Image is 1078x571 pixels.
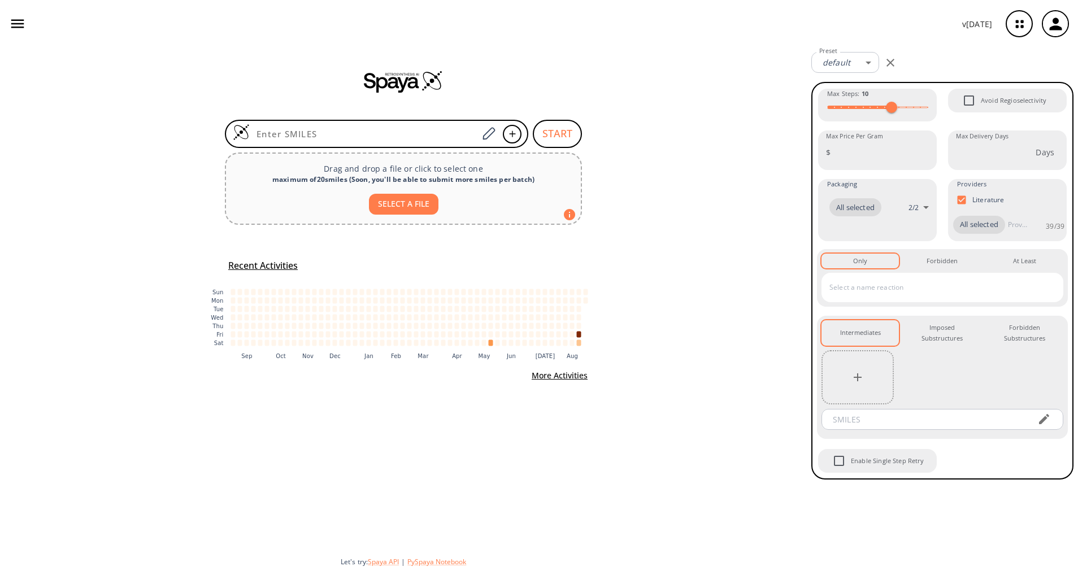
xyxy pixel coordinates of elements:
button: PySpaya Notebook [407,557,466,566]
div: Let's try: [341,557,802,566]
button: Intermediates [821,320,899,346]
button: More Activities [527,365,592,386]
text: Thu [212,323,223,329]
label: Max Price Per Gram [826,132,883,141]
label: Max Delivery Days [956,132,1009,141]
g: y-axis tick label [211,289,223,346]
div: Intermediates [840,328,881,338]
p: Literature [972,195,1005,204]
img: Spaya logo [364,70,443,93]
p: $ [826,146,831,158]
text: Jun [506,352,516,359]
input: Enter SMILES [250,128,478,140]
text: Sat [214,340,224,346]
text: Sep [241,352,252,359]
text: Dec [329,352,341,359]
img: Logo Spaya [233,124,250,141]
text: Mar [418,352,429,359]
span: All selected [829,202,881,213]
span: Avoid Regioselectivity [957,89,981,112]
span: Max Steps : [827,89,868,99]
span: Packaging [827,179,857,189]
text: Wed [211,315,223,321]
div: Imposed Substructures [912,322,972,343]
div: Only [853,256,867,266]
span: Avoid Regioselectivity [981,95,1046,106]
button: Forbidden [903,254,981,268]
text: Feb [391,352,401,359]
p: 2 / 2 [909,203,919,212]
span: | [399,557,407,566]
input: SMILES [825,409,1028,430]
text: Apr [452,352,462,359]
text: May [478,352,490,359]
text: Fri [216,332,223,338]
div: maximum of 20 smiles ( Soon, you'll be able to submit more smiles per batch ) [235,175,572,185]
button: SELECT A FILE [369,194,438,215]
p: 39 / 39 [1046,221,1064,231]
label: Preset [819,47,837,55]
h5: Recent Activities [228,260,298,272]
button: Only [821,254,899,268]
p: v [DATE] [962,18,992,30]
button: At Least [986,254,1063,268]
em: default [823,57,850,68]
p: Days [1036,146,1054,158]
input: Provider name [1005,216,1030,234]
p: Drag and drop a file or click to select one [235,163,572,175]
div: When Single Step Retry is enabled, if no route is found during retrosynthesis, a retry is trigger... [817,448,938,474]
span: All selected [953,219,1005,230]
g: x-axis tick label [241,352,578,359]
text: Jan [364,352,373,359]
button: Spaya API [368,557,399,566]
button: Recent Activities [224,256,302,275]
text: Sun [212,289,223,295]
span: Providers [957,179,986,189]
text: Mon [211,298,224,304]
span: Enable Single Step Retry [827,449,851,473]
text: Nov [302,352,314,359]
g: cell [231,289,588,346]
strong: 10 [862,89,868,98]
button: START [533,120,582,148]
div: Forbidden Substructures [995,322,1054,343]
input: Select a name reaction [827,278,1041,297]
text: Tue [213,306,224,312]
div: At Least [1013,256,1036,266]
text: Oct [276,352,286,359]
button: Imposed Substructures [903,320,981,346]
div: Forbidden [927,256,958,266]
span: Enable Single Step Retry [851,456,924,466]
text: [DATE] [536,352,555,359]
text: Aug [567,352,578,359]
button: Forbidden Substructures [986,320,1063,346]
